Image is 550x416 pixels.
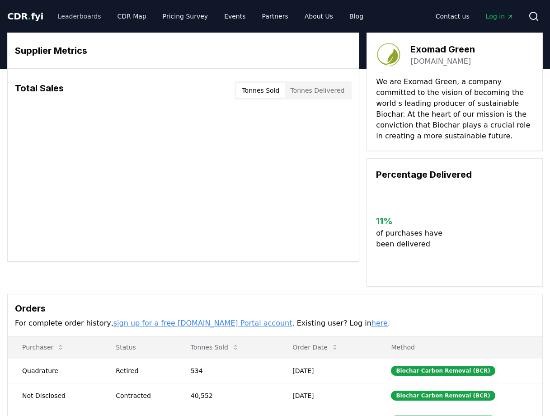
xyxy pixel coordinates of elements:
[285,83,350,98] button: Tonnes Delivered
[15,81,64,99] h3: Total Sales
[278,358,376,383] td: [DATE]
[28,11,31,22] span: .
[15,302,535,315] h3: Orders
[285,338,346,356] button: Order Date
[51,8,108,24] a: Leaderboards
[108,343,169,352] p: Status
[236,83,285,98] button: Tonnes Sold
[255,8,296,24] a: Partners
[479,8,521,24] a: Log in
[8,358,101,383] td: Quadrature
[342,8,371,24] a: Blog
[486,12,514,21] span: Log in
[116,391,169,400] div: Contracted
[8,383,101,408] td: Not Disclosed
[15,318,535,329] p: For complete order history, . Existing user? Log in .
[428,8,477,24] a: Contact us
[371,319,388,327] a: here
[217,8,253,24] a: Events
[428,8,521,24] nav: Main
[7,11,43,22] span: CDR fyi
[110,8,154,24] a: CDR Map
[278,383,376,408] td: [DATE]
[376,214,445,228] h3: 11 %
[113,319,292,327] a: sign up for a free [DOMAIN_NAME] Portal account
[376,76,533,142] p: We are Exomad Green, a company committed to the vision of becoming the world s leading producer o...
[391,366,495,376] div: Biochar Carbon Removal (BCR)
[176,358,278,383] td: 534
[176,383,278,408] td: 40,552
[376,168,533,181] h3: Percentage Delivered
[391,391,495,401] div: Biochar Carbon Removal (BCR)
[410,43,475,56] h3: Exomad Green
[384,343,535,352] p: Method
[376,42,401,67] img: Exomad Green-logo
[376,228,445,250] p: of purchases have been delivered
[155,8,215,24] a: Pricing Survey
[410,56,471,67] a: [DOMAIN_NAME]
[297,8,340,24] a: About Us
[183,338,246,356] button: Tonnes Sold
[15,338,71,356] button: Purchaser
[116,366,169,375] div: Retired
[51,8,371,24] nav: Main
[7,10,43,23] a: CDR.fyi
[15,44,352,57] h3: Supplier Metrics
